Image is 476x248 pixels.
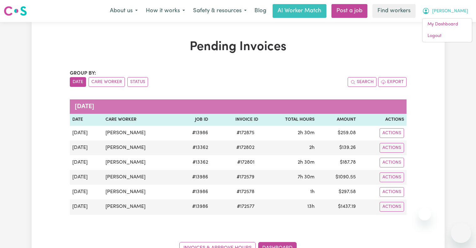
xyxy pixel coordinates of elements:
[298,160,315,165] span: 2 hours 30 minutes
[261,114,317,126] th: Total Hours
[103,170,177,185] td: [PERSON_NAME]
[177,140,211,155] td: # 13362
[103,155,177,170] td: [PERSON_NAME]
[70,140,103,155] td: [DATE]
[177,170,211,185] td: # 13986
[177,185,211,199] td: # 13986
[317,170,358,185] td: $ 1090.55
[233,159,258,166] span: # 172801
[298,130,315,135] span: 2 hours 30 minutes
[309,145,315,150] span: 2 hours
[70,40,407,55] h1: Pending Invoices
[103,140,177,155] td: [PERSON_NAME]
[233,203,258,210] span: # 172577
[418,208,431,220] iframe: Close message
[103,114,177,126] th: Care Worker
[380,158,404,167] button: Actions
[233,173,258,181] span: # 172579
[70,77,86,87] button: sort invoices by date
[189,4,251,18] button: Safety & resources
[70,126,103,140] td: [DATE]
[4,5,27,17] img: Careseekers logo
[380,202,404,212] button: Actions
[177,114,211,126] th: Job ID
[331,4,367,18] a: Post a job
[233,129,258,137] span: # 172875
[177,155,211,170] td: # 13362
[317,126,358,140] td: $ 259.08
[273,4,326,18] a: AI Worker Match
[233,188,258,196] span: # 172578
[251,4,270,18] a: Blog
[103,185,177,199] td: [PERSON_NAME]
[317,185,358,199] td: $ 297.58
[432,8,468,15] span: [PERSON_NAME]
[4,4,27,18] a: Careseekers logo
[422,18,472,42] div: My Account
[380,172,404,182] button: Actions
[142,4,189,18] button: How it works
[177,126,211,140] td: # 13986
[89,77,125,87] button: sort invoices by care worker
[127,77,148,87] button: sort invoices by paid status
[103,199,177,214] td: [PERSON_NAME]
[211,114,261,126] th: Invoice ID
[70,71,96,76] span: Group by:
[372,4,416,18] a: Find workers
[307,204,315,209] span: 13 hours
[70,99,407,114] caption: [DATE]
[298,175,315,180] span: 7 hours 30 minutes
[348,77,376,87] button: Search
[70,114,103,126] th: Date
[380,128,404,138] button: Actions
[380,187,404,197] button: Actions
[317,155,358,170] td: $ 187.78
[422,30,472,42] a: Logout
[70,199,103,214] td: [DATE]
[317,140,358,155] td: $ 139.26
[103,126,177,140] td: [PERSON_NAME]
[310,189,315,194] span: 1 hour
[418,4,472,18] button: My Account
[380,143,404,153] button: Actions
[177,199,211,214] td: # 13986
[358,114,407,126] th: Actions
[317,114,358,126] th: Amount
[70,185,103,199] td: [DATE]
[451,223,471,243] iframe: Button to launch messaging window
[233,144,258,151] span: # 172802
[317,199,358,214] td: $ 1437.19
[422,18,472,30] a: My Dashboard
[378,77,407,87] button: Export
[70,170,103,185] td: [DATE]
[106,4,142,18] button: About us
[70,155,103,170] td: [DATE]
